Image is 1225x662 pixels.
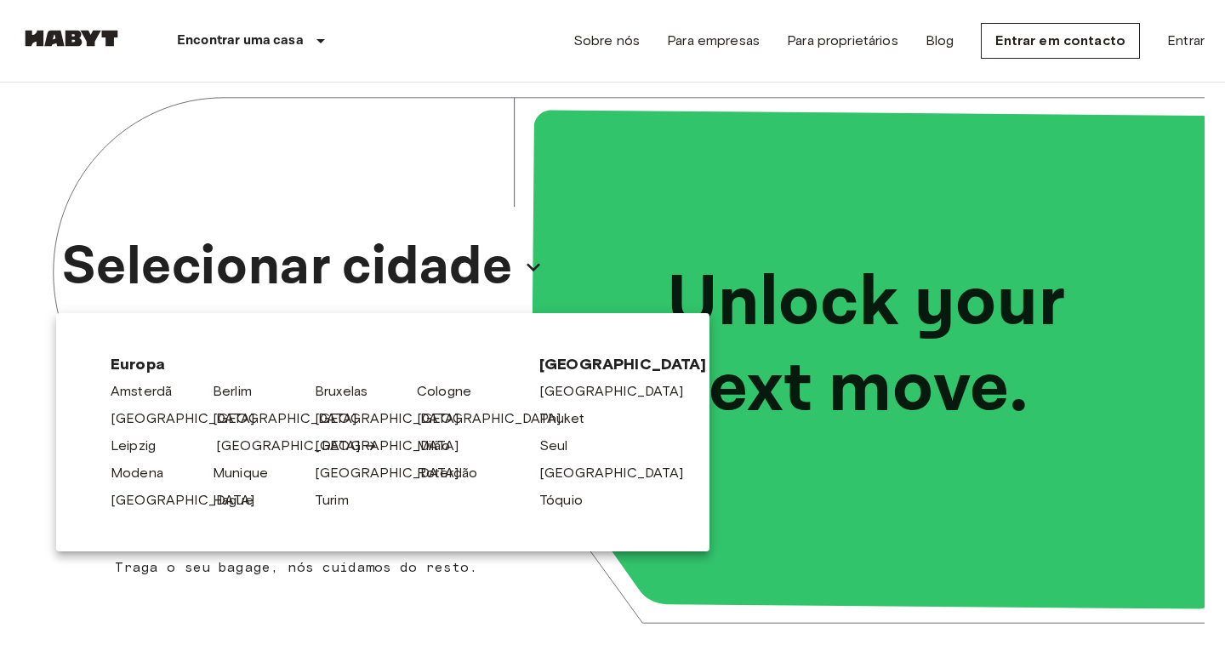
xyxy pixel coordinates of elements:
[539,381,701,402] a: [GEOGRAPHIC_DATA]
[213,381,269,402] a: Berlim
[539,490,600,511] a: Tóquio
[315,408,476,429] a: [GEOGRAPHIC_DATA]
[213,463,285,483] a: Munique
[216,436,378,456] a: [GEOGRAPHIC_DATA]
[213,408,374,429] a: [GEOGRAPHIC_DATA]
[539,408,601,429] a: Phuket
[111,436,173,456] a: Leipzig
[417,381,488,402] a: Cologne
[315,381,385,402] a: Bruxelas
[539,354,655,374] span: [GEOGRAPHIC_DATA]
[315,490,366,511] a: Turim
[417,463,494,483] a: Roterdão
[539,436,585,456] a: Seul
[315,463,476,483] a: [GEOGRAPHIC_DATA]
[111,381,189,402] a: Amsterdã
[213,490,271,511] a: Hague
[539,463,701,483] a: [GEOGRAPHIC_DATA]
[111,463,180,483] a: Modena
[315,436,476,456] a: [GEOGRAPHIC_DATA]
[417,436,467,456] a: Milão
[111,490,272,511] a: [GEOGRAPHIC_DATA]
[111,408,272,429] a: [GEOGRAPHIC_DATA]
[417,408,578,429] a: [GEOGRAPHIC_DATA]
[111,354,512,374] span: Europa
